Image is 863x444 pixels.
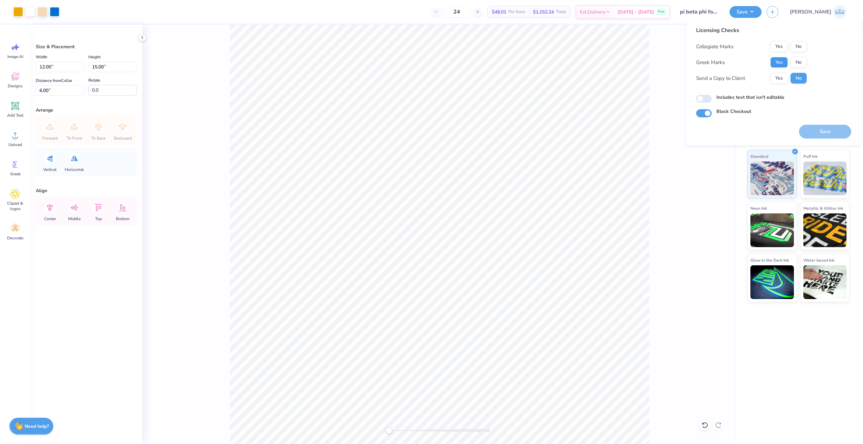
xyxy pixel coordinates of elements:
button: No [791,41,807,52]
span: Middle [68,216,81,221]
span: Clipart & logos [4,201,26,211]
div: Align [36,187,137,194]
div: Accessibility label [386,427,392,434]
button: Save [730,6,762,18]
span: Upload [8,142,22,147]
span: [DATE] - [DATE] [618,8,654,16]
span: Top [95,216,102,221]
input: – – [444,6,470,18]
span: Bottom [116,216,129,221]
span: Vertical [43,167,57,172]
strong: Need help? [25,423,49,430]
span: Free [658,9,664,14]
img: Standard [750,161,794,195]
img: Puff Ink [803,161,847,195]
div: Arrange [36,107,137,114]
img: Metallic & Glitter Ink [803,213,847,247]
span: Standard [750,153,768,160]
a: [PERSON_NAME] [787,5,850,19]
button: Yes [770,57,788,68]
span: Greek [10,171,21,177]
input: Untitled Design [675,5,724,19]
span: Horizontal [65,167,84,172]
span: Neon Ink [750,205,767,212]
span: Decorate [7,235,23,241]
div: Send a Copy to Client [696,75,745,82]
img: Neon Ink [750,213,794,247]
button: Yes [770,41,788,52]
span: Glow in the Dark Ink [750,257,789,264]
label: Rotate [88,76,100,84]
img: Josephine Amber Orros [833,5,846,19]
span: Water based Ink [803,257,834,264]
img: Water based Ink [803,265,847,299]
span: [PERSON_NAME] [790,8,831,16]
div: Size & Placement [36,43,137,50]
label: Includes text that isn't editable [716,94,784,101]
button: Yes [770,73,788,84]
label: Width [36,53,47,61]
span: Center [44,216,56,221]
img: Glow in the Dark Ink [750,265,794,299]
span: $1,152.24 [533,8,554,16]
label: Block Checkout [716,108,751,115]
span: Est. Delivery [580,8,605,16]
button: No [791,57,807,68]
label: Height [88,53,100,61]
span: Designs [8,83,23,89]
div: Collegiate Marks [696,43,734,51]
button: No [791,73,807,84]
span: Puff Ink [803,153,817,160]
span: Total [556,8,566,16]
span: Per Item [508,8,525,16]
div: Greek Marks [696,59,725,66]
label: Distance from Collar [36,77,72,85]
div: Licensing Checks [696,26,807,34]
span: $48.01 [492,8,506,16]
span: Image AI [7,54,23,59]
span: Metallic & Glitter Ink [803,205,843,212]
span: Add Text [7,113,23,118]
